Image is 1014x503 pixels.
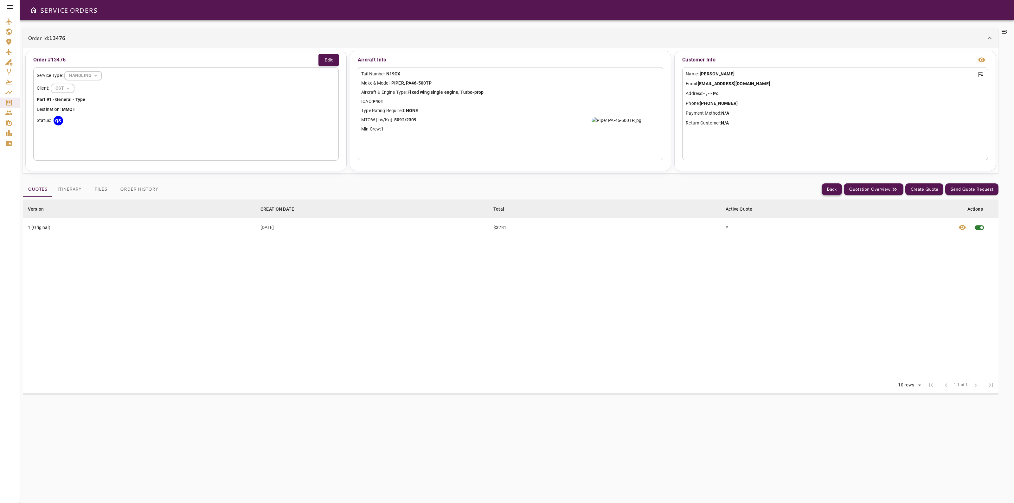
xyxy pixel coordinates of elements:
[975,54,988,66] button: view info
[592,117,641,124] img: Piper PA-46-500TP.jpg
[488,218,721,237] td: $3281
[686,90,984,97] p: Address:
[686,80,984,87] p: Email:
[686,71,984,77] p: Name:
[23,48,998,174] div: Order Id:13476
[27,4,40,16] button: Open drawer
[682,56,716,64] p: Customer Info
[73,107,75,112] b: T
[700,71,735,76] b: [PERSON_NAME]
[52,182,87,197] button: Itinerary
[23,182,52,197] button: Quotes
[955,218,970,237] button: View quote details
[721,120,728,125] b: N/A
[40,5,97,15] h6: SERVICE ORDERS
[28,34,65,42] p: Order Id:
[51,80,74,97] div: HANDLING
[698,81,770,86] b: [EMAIL_ADDRESS][DOMAIN_NAME]
[361,71,660,77] p: Tail Number:
[968,378,983,393] span: Next Page
[255,218,488,237] td: [DATE]
[87,182,115,197] button: Files
[373,99,384,104] b: P46T
[361,98,660,105] p: ICAO:
[721,218,953,237] td: Y
[66,107,69,112] b: M
[33,56,66,64] p: Order #13476
[65,67,102,84] div: HANDLING
[726,205,752,213] div: Active Quote
[923,378,939,393] span: First Page
[37,117,51,124] p: Status:
[62,107,66,112] b: M
[721,111,729,116] b: N/A
[260,205,302,213] span: CREATION DATE
[318,54,339,66] button: Edit
[983,378,998,393] span: Last Page
[408,90,484,95] b: Fixed wing single engine, Turbo-prop
[970,218,989,237] span: This quote is already active
[394,117,416,122] b: 5092/2309
[260,205,294,213] div: CREATION DATE
[386,71,401,76] b: N19CX
[954,382,968,388] span: 1-1 of 1
[37,106,335,113] p: Destination:
[726,205,760,213] span: Active Quote
[844,183,903,195] button: Quotation Overview
[686,120,984,126] p: Return Customer:
[115,182,163,197] button: Order History
[894,380,923,390] div: 10 rows
[896,382,916,388] div: 10 rows
[939,378,954,393] span: Previous Page
[959,224,966,231] span: visibility
[703,91,719,96] b: - , - - Pc:
[28,205,52,213] span: Version
[358,54,663,66] p: Aircraft Info
[23,28,998,48] div: Order Id:13476
[23,218,255,237] td: 1 (Original)
[361,80,660,86] p: Make & Model:
[391,80,432,86] b: PIPER, PA46-500TP
[361,126,660,132] p: Min Crew:
[28,205,44,213] div: Version
[37,96,335,103] p: Part 91 - General - Type
[361,89,660,96] p: Aircraft & Engine Type:
[700,101,738,106] b: [PHONE_NUMBER]
[37,71,335,80] div: Service Type:
[686,110,984,117] p: Payment Method:
[493,205,512,213] span: Total
[493,205,504,213] div: Total
[686,100,984,107] p: Phone:
[406,108,418,113] b: NONE
[69,107,73,112] b: Q
[37,84,335,93] div: Client:
[905,183,943,195] button: Create Quote
[361,117,660,123] p: MTOW (lbs/Kg):
[945,183,998,195] button: Send Quote Request
[822,183,842,195] button: Back
[381,126,383,131] b: 1
[49,34,65,41] b: 13476
[54,116,63,125] div: QS
[361,107,660,114] p: Type Rating Required:
[23,182,163,197] div: basic tabs example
